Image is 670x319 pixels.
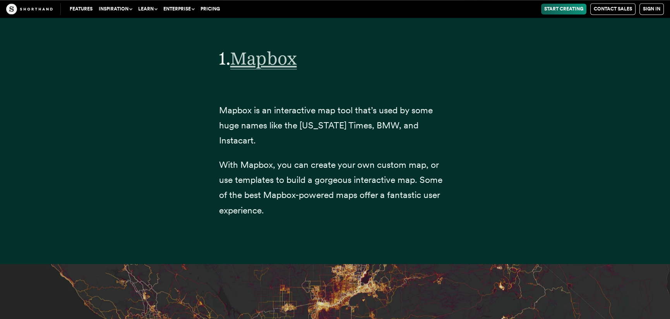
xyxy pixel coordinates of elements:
a: Contact Sales [590,3,636,15]
span: With Mapbox, you can create your own custom map, or use templates to build a gorgeous interactive... [219,159,442,215]
button: Enterprise [160,3,197,14]
span: 1. [219,48,230,69]
a: Sign in [639,3,664,15]
button: Learn [135,3,160,14]
button: Inspiration [96,3,135,14]
a: Pricing [197,3,223,14]
img: The Craft [6,3,53,14]
a: Start Creating [541,3,586,14]
a: Mapbox [230,48,297,69]
a: Features [67,3,96,14]
span: Mapbox is an interactive map tool that’s used by some huge names like the [US_STATE] Times, BMW, ... [219,105,433,146]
